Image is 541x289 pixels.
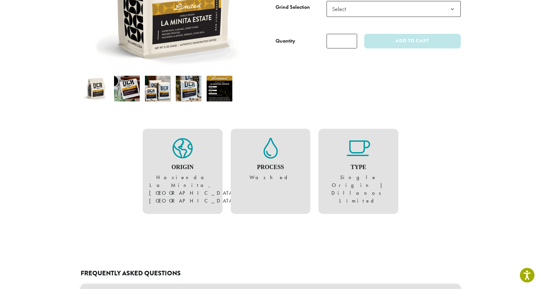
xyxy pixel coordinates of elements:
span: Select [329,3,353,15]
div: Quantity [276,37,295,45]
button: Add to cart [364,34,460,48]
img: La Minita Estate - Image 5 [207,76,232,101]
label: Grind Selection [276,3,327,12]
h4: Process [237,164,304,171]
figure: Washed [237,138,304,181]
input: Product quantity [327,34,357,48]
img: La Minita Estate - Image 2 [114,76,140,101]
img: La Minita Estate [83,76,109,101]
figure: Single Origin | Dillanos Limited [325,138,392,205]
span: Select [327,1,461,17]
h4: Origin [149,164,216,171]
img: La Minita Estate - Image 3 [145,76,171,101]
figure: Hacienda La Minita, [GEOGRAPHIC_DATA], [GEOGRAPHIC_DATA] [149,138,216,205]
img: La Minita Estate - Image 4 [176,76,201,101]
h4: Type [325,164,392,171]
h2: Frequently Asked Questions [81,269,461,277]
